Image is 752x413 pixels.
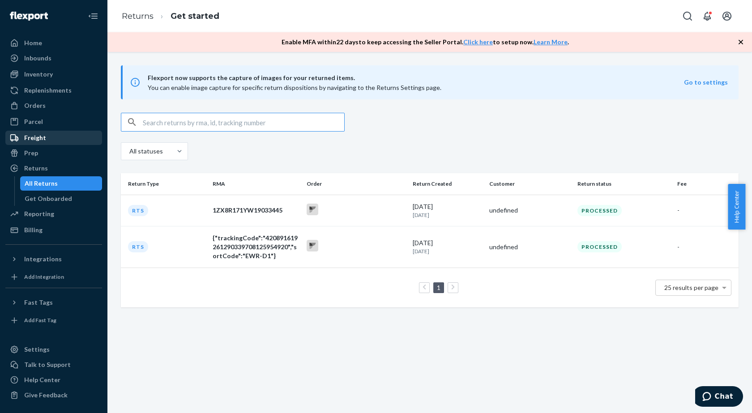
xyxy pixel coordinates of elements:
a: Billing [5,223,102,237]
th: Customer [486,173,574,195]
ol: breadcrumbs [115,3,226,30]
p: [DATE] [413,211,482,219]
a: All Returns [20,176,103,191]
div: All statuses [129,147,162,156]
a: Parcel [5,115,102,129]
a: Settings [5,342,102,357]
a: Returns [122,11,154,21]
p: [DATE] [413,247,482,255]
div: Reporting [24,209,54,218]
div: 1ZX8R171YW19033445 [213,206,299,215]
th: Return Type [121,173,209,195]
a: Freight [5,131,102,145]
span: 25 results per page [664,284,718,291]
a: Get started [171,11,219,21]
a: Reporting [5,207,102,221]
div: - [677,243,731,251]
button: Open Search Box [679,7,696,25]
a: Inventory [5,67,102,81]
button: Go to settings [684,78,728,87]
div: Processed [577,205,622,216]
a: Add Fast Tag [5,313,102,328]
button: Give Feedback [5,388,102,402]
a: Get Onboarded [20,192,103,206]
div: Integrations [24,255,62,264]
th: Return status [574,173,674,195]
div: Give Feedback [24,391,68,400]
img: Flexport logo [10,12,48,21]
div: Inbounds [24,54,51,63]
a: Replenishments [5,83,102,98]
a: Page 1 is your current page [435,284,442,291]
div: Add Integration [24,273,64,281]
input: Search returns by rma, id, tracking number [143,113,344,131]
button: Help Center [728,184,745,230]
a: Help Center [5,373,102,387]
div: Processed [577,241,622,252]
th: Return Created [409,173,486,195]
div: Replenishments [24,86,72,95]
div: Fast Tags [24,298,53,307]
span: Flexport now supports the capture of images for your returned items. [148,72,684,83]
button: Integrations [5,252,102,266]
div: Inventory [24,70,53,79]
th: RMA [209,173,303,195]
div: All Returns [25,179,58,188]
a: Home [5,36,102,50]
a: Returns [5,161,102,175]
div: Help Center [24,375,60,384]
div: Prep [24,149,38,158]
iframe: Opens a widget where you can chat to one of our agents [695,386,743,409]
div: {"trackingCode":"420891619261290339708125954920","sortCode":"EWR-D1"} [213,234,299,260]
p: Enable MFA within 22 days to keep accessing the Seller Portal. to setup now. . [282,38,569,47]
a: Inbounds [5,51,102,65]
div: undefined [489,206,570,215]
a: Learn More [534,38,568,46]
span: You can enable image capture for specific return dispositions by navigating to the Returns Settin... [148,84,441,91]
button: Talk to Support [5,358,102,372]
a: Click here [463,38,493,46]
div: Billing [24,226,43,234]
button: Open notifications [698,7,716,25]
a: Add Integration [5,270,102,284]
button: Open account menu [718,7,736,25]
div: Add Fast Tag [24,316,56,324]
div: Talk to Support [24,360,71,369]
a: Orders [5,98,102,113]
th: Fee [674,173,739,195]
button: Close Navigation [84,7,102,25]
div: [DATE] [413,202,482,219]
div: Parcel [24,117,43,126]
button: Fast Tags [5,295,102,310]
div: - [677,206,731,215]
div: RTS [128,241,148,252]
div: Orders [24,101,46,110]
div: Returns [24,164,48,173]
div: Home [24,38,42,47]
div: [DATE] [413,238,482,255]
div: undefined [489,243,570,251]
a: Prep [5,146,102,160]
div: Freight [24,133,46,142]
div: Get Onboarded [25,194,72,203]
div: RTS [128,205,148,216]
th: Order [303,173,409,195]
div: Settings [24,345,50,354]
